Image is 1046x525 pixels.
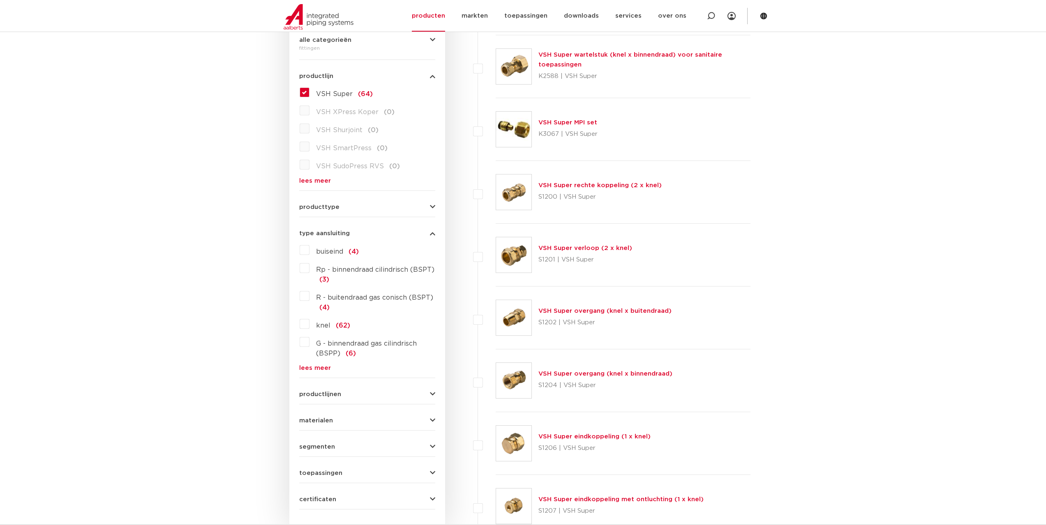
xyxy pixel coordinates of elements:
[299,230,350,236] span: type aansluiting
[358,91,373,97] span: (64)
[299,391,341,397] span: productlijnen
[538,245,632,251] a: VSH Super verloop (2 x knel)
[538,308,672,314] a: VSH Super overgang (knel x buitendraad)
[299,37,435,43] button: alle categorieën
[538,442,651,455] p: S1206 | VSH Super
[496,174,531,210] img: Thumbnail for VSH Super rechte koppeling (2 x knel)
[377,145,388,151] span: (0)
[384,109,395,115] span: (0)
[538,253,632,266] p: S1201 | VSH Super
[299,391,435,397] button: productlijnen
[319,276,329,283] span: (3)
[316,294,433,301] span: R - buitendraad gas conisch (BSPT)
[349,248,359,255] span: (4)
[299,444,435,450] button: segmenten
[299,496,435,502] button: certificaten
[538,316,672,329] p: S1202 | VSH Super
[316,91,353,97] span: VSH Super
[496,237,531,273] img: Thumbnail for VSH Super verloop (2 x knel)
[496,426,531,461] img: Thumbnail for VSH Super eindkoppeling (1 x knel)
[316,145,372,151] span: VSH SmartPress
[299,444,335,450] span: segmenten
[389,163,400,170] span: (0)
[538,128,598,141] p: K3067 | VSH Super
[496,49,531,84] img: Thumbnail for VSH Super wartelstuk (knel x binnendraad) voor sanitaire toepassingen
[316,127,363,133] span: VSH Shurjoint
[538,52,722,68] a: VSH Super wartelstuk (knel x binnendraad) voor sanitaire toepassingen
[538,190,662,204] p: S1200 | VSH Super
[319,304,330,311] span: (4)
[316,266,434,273] span: Rp - binnendraad cilindrisch (BSPT)
[299,417,333,424] span: materialen
[538,496,704,502] a: VSH Super eindkoppeling met ontluchting (1 x knel)
[299,470,435,476] button: toepassingen
[299,365,435,371] a: lees meer
[496,300,531,335] img: Thumbnail for VSH Super overgang (knel x buitendraad)
[299,204,339,210] span: producttype
[299,204,435,210] button: producttype
[538,371,672,377] a: VSH Super overgang (knel x binnendraad)
[316,163,384,170] span: VSH SudoPress RVS
[496,112,531,147] img: Thumbnail for VSH Super MPI set
[538,433,651,440] a: VSH Super eindkoppeling (1 x knel)
[538,182,662,188] a: VSH Super rechte koppeling (2 x knel)
[496,488,531,524] img: Thumbnail for VSH Super eindkoppeling met ontluchting (1 x knel)
[299,470,342,476] span: toepassingen
[496,363,531,398] img: Thumbnail for VSH Super overgang (knel x binnendraad)
[316,109,379,115] span: VSH XPress Koper
[346,350,356,357] span: (6)
[316,322,330,329] span: knel
[538,379,672,392] p: S1204 | VSH Super
[299,73,435,79] button: productlijn
[316,340,417,357] span: G - binnendraad gas cilindrisch (BSPP)
[538,119,597,126] a: VSH Super MPI set
[299,37,351,43] span: alle categorieën
[336,322,350,329] span: (62)
[299,230,435,236] button: type aansluiting
[538,70,751,83] p: K2588 | VSH Super
[368,127,379,133] span: (0)
[299,417,435,424] button: materialen
[299,43,435,53] div: fittingen
[299,496,336,502] span: certificaten
[299,178,435,184] a: lees meer
[316,248,343,255] span: buiseind
[299,73,333,79] span: productlijn
[538,504,704,518] p: S1207 | VSH Super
